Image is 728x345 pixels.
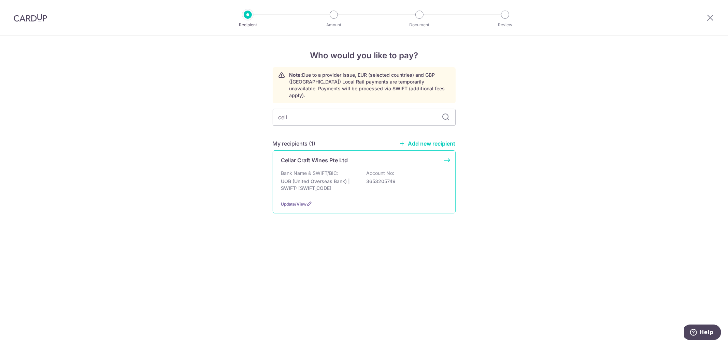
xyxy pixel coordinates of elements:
p: Cellar Craft Wines Pte Ltd [281,156,348,164]
p: Due to a provider issue, EUR (selected countries) and GBP ([GEOGRAPHIC_DATA]) Local Rail payments... [289,72,450,99]
img: CardUp [14,14,47,22]
p: Review [480,21,530,28]
p: 3653205749 [367,178,443,185]
p: UOB (United Overseas Bank) | SWIFT: [SWIFT_CODE] [281,178,358,192]
input: Search for any recipient here [273,109,456,126]
p: Bank Name & SWIFT/BIC: [281,170,339,177]
p: Account No: [367,170,395,177]
a: Update/View [281,201,307,207]
h4: Who would you like to pay? [273,49,456,62]
p: Document [394,21,445,28]
h5: My recipients (1) [273,139,316,148]
p: Amount [309,21,359,28]
p: Recipient [223,21,273,28]
strong: Note: [289,72,302,78]
a: Add new recipient [399,140,456,147]
iframe: Opens a widget where you can find more information [684,325,721,342]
